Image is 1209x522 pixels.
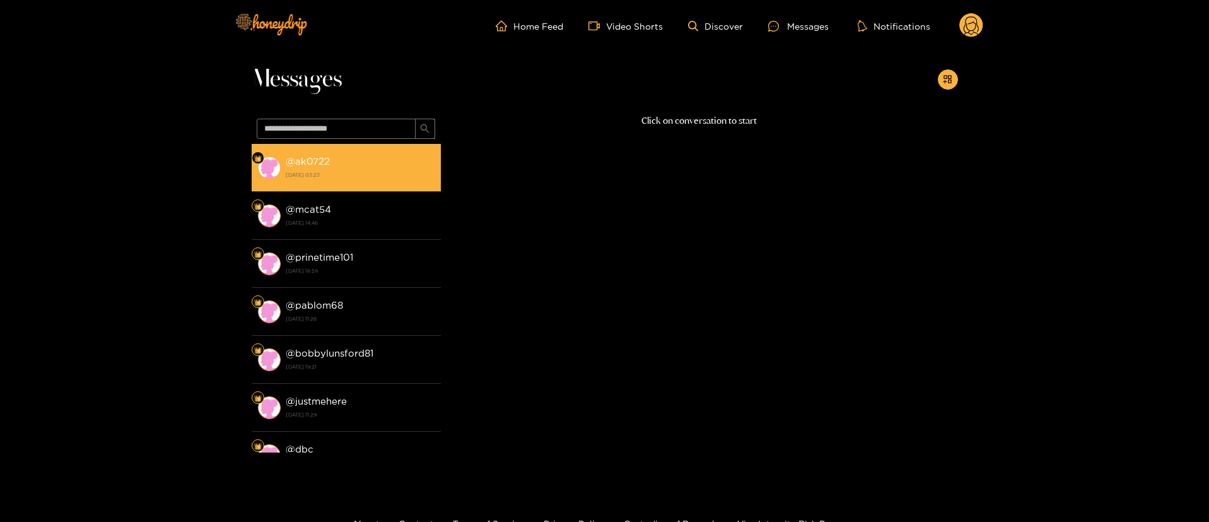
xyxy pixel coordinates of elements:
[938,69,958,90] button: appstore-add
[415,119,435,139] button: search
[286,265,435,276] strong: [DATE] 18:59
[254,251,262,258] img: Fan Level
[286,396,347,406] strong: @ justmehere
[254,347,262,354] img: Fan Level
[688,21,743,32] a: Discover
[588,20,606,32] span: video-camera
[258,252,281,275] img: conversation
[854,20,934,32] button: Notifications
[258,396,281,419] img: conversation
[286,348,373,359] strong: @ bobbylunsford81
[286,252,353,263] strong: @ prinetime101
[588,20,663,32] a: Video Shorts
[254,203,262,210] img: Fan Level
[258,300,281,323] img: conversation
[286,409,435,420] strong: [DATE] 11:29
[286,156,330,167] strong: @ ak0722
[441,114,958,128] p: Click on conversation to start
[254,155,262,162] img: Fan Level
[420,124,429,134] span: search
[286,313,435,324] strong: [DATE] 11:26
[768,19,829,33] div: Messages
[254,442,262,450] img: Fan Level
[496,20,563,32] a: Home Feed
[286,444,313,454] strong: @ dbc
[252,64,342,95] span: Messages
[286,361,435,372] strong: [DATE] 19:21
[496,20,513,32] span: home
[258,348,281,371] img: conversation
[258,444,281,467] img: conversation
[286,169,435,181] strong: [DATE] 03:23
[286,300,343,311] strong: @ pablom68
[286,204,331,215] strong: @ mcat54
[286,217,435,228] strong: [DATE] 14:46
[258,205,281,227] img: conversation
[254,299,262,306] img: Fan Level
[254,394,262,402] img: Fan Level
[258,157,281,179] img: conversation
[943,74,952,85] span: appstore-add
